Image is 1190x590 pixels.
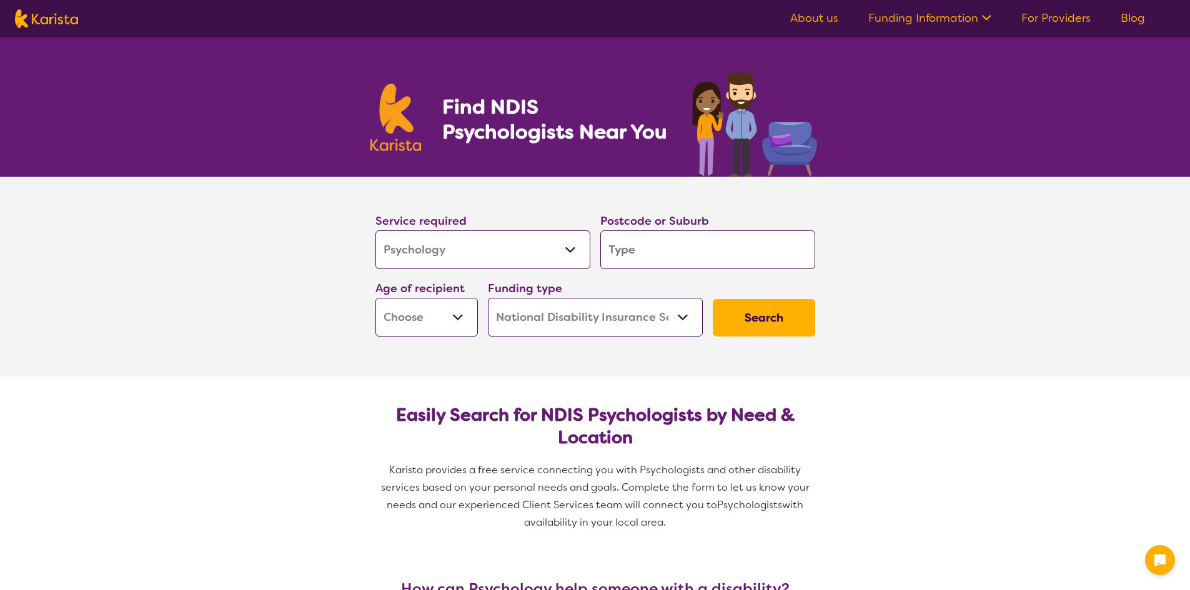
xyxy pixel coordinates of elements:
span: Psychologists [717,498,782,511]
label: Postcode or Suburb [600,214,709,229]
img: Karista logo [15,9,78,28]
a: About us [790,11,838,26]
span: Karista provides a free service connecting you with Psychologists and other disability services b... [381,463,812,511]
button: Search [713,299,815,337]
a: For Providers [1021,11,1091,26]
img: Karista logo [370,84,422,151]
label: Age of recipient [375,281,465,296]
a: Blog [1121,11,1145,26]
a: Funding Information [868,11,991,26]
h1: Find NDIS Psychologists Near You [442,94,673,144]
label: Service required [375,214,467,229]
h2: Easily Search for NDIS Psychologists by Need & Location [385,404,805,449]
label: Funding type [488,281,562,296]
img: psychology [688,67,820,177]
input: Type [600,230,815,269]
